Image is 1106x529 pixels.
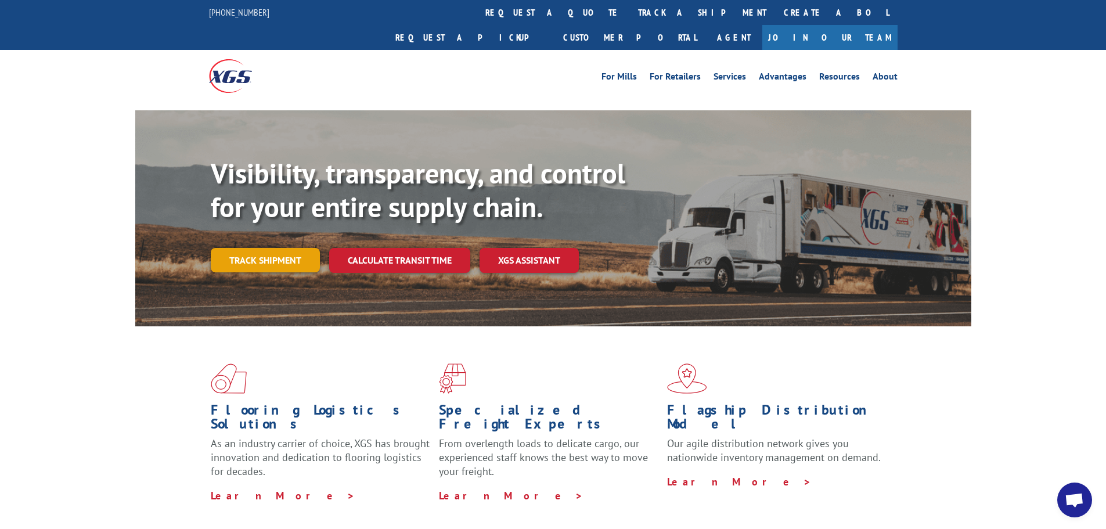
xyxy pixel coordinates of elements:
[329,248,470,273] a: Calculate transit time
[601,72,637,85] a: For Mills
[819,72,860,85] a: Resources
[714,72,746,85] a: Services
[439,364,466,394] img: xgs-icon-focused-on-flooring-red
[439,489,583,502] a: Learn More >
[211,403,430,437] h1: Flooring Logistics Solutions
[211,248,320,272] a: Track shipment
[211,155,625,225] b: Visibility, transparency, and control for your entire supply chain.
[667,403,887,437] h1: Flagship Distribution Model
[387,25,554,50] a: Request a pickup
[762,25,898,50] a: Join Our Team
[873,72,898,85] a: About
[759,72,806,85] a: Advantages
[1057,483,1092,517] div: Open chat
[554,25,705,50] a: Customer Portal
[211,364,247,394] img: xgs-icon-total-supply-chain-intelligence-red
[667,437,881,464] span: Our agile distribution network gives you nationwide inventory management on demand.
[480,248,579,273] a: XGS ASSISTANT
[211,489,355,502] a: Learn More >
[439,403,658,437] h1: Specialized Freight Experts
[667,475,812,488] a: Learn More >
[650,72,701,85] a: For Retailers
[667,364,707,394] img: xgs-icon-flagship-distribution-model-red
[439,437,658,488] p: From overlength loads to delicate cargo, our experienced staff knows the best way to move your fr...
[211,437,430,478] span: As an industry carrier of choice, XGS has brought innovation and dedication to flooring logistics...
[705,25,762,50] a: Agent
[209,6,269,18] a: [PHONE_NUMBER]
